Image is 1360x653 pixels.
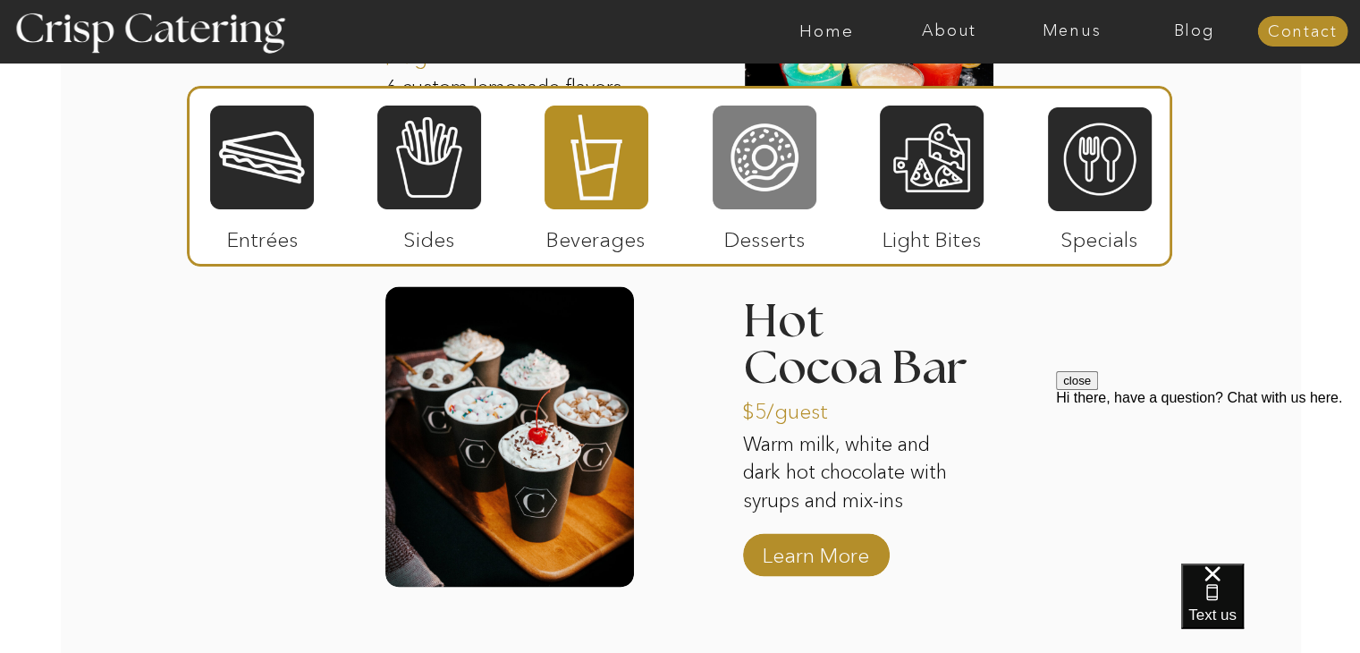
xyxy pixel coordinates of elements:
[385,74,638,160] p: 6 custom lemonade flavors with syrups and purées
[765,22,888,40] a: Home
[1133,22,1255,40] a: Blog
[888,22,1010,40] a: About
[743,431,955,517] p: Warm milk, white and dark hot chocolate with syrups and mix-ins
[742,381,861,433] a: $5/guest
[873,209,992,261] p: Light Bites
[1257,23,1347,41] a: Contact
[743,299,980,346] h3: Hot Cocoa Bar
[536,209,655,261] p: Beverages
[705,209,824,261] p: Desserts
[1010,22,1133,40] a: Menus
[756,524,875,576] a: Learn More
[1040,209,1159,261] p: Specials
[369,209,488,261] p: Sides
[1181,564,1360,653] iframe: podium webchat widget bubble
[382,26,501,78] p: $4/guest
[1056,371,1360,586] iframe: podium webchat widget prompt
[203,209,322,261] p: Entrées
